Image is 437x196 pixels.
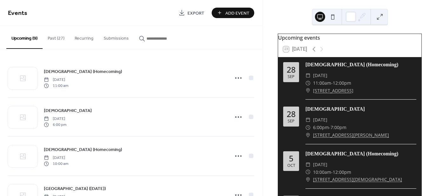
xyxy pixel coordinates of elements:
span: [GEOGRAPHIC_DATA] ([DATE]) [44,186,106,192]
span: [DATE] [313,161,327,168]
span: [DEMOGRAPHIC_DATA] (Homecoming) [44,69,122,75]
div: ​ [305,124,311,131]
div: [DEMOGRAPHIC_DATA] [305,105,416,113]
span: 11:00 am [44,83,68,88]
span: 6:00 pm [44,122,66,127]
span: Export [188,10,204,16]
a: [STREET_ADDRESS][PERSON_NAME] [313,131,389,139]
div: [DEMOGRAPHIC_DATA] (Homecoming) [305,61,416,69]
span: 12:00pm [333,168,351,176]
div: ​ [305,79,311,87]
a: [DEMOGRAPHIC_DATA] [44,107,92,114]
span: Add Event [225,10,249,16]
div: ​ [305,116,311,124]
div: Upcoming events [278,34,421,42]
button: Recurring [70,26,99,48]
div: ​ [305,87,311,95]
div: Sep [288,75,295,79]
a: [DEMOGRAPHIC_DATA] (Homecoming) [44,68,122,75]
button: Add Event [212,8,254,18]
div: 28 [287,66,296,74]
a: [STREET_ADDRESS][DEMOGRAPHIC_DATA] [313,176,402,183]
span: 10:00am [313,168,331,176]
a: [DEMOGRAPHIC_DATA] (Homecoming) [44,146,122,153]
span: 10:00 am [44,161,68,167]
span: Events [8,7,27,19]
div: ​ [305,131,311,139]
div: ​ [305,168,311,176]
span: [DATE] [313,116,327,124]
span: 7:00pm [331,124,346,131]
span: 6:00pm [313,124,329,131]
span: [DEMOGRAPHIC_DATA] (Homecoming) [44,147,122,153]
div: ​ [305,72,311,79]
div: 5 [289,154,293,162]
button: Upcoming (9) [6,26,43,49]
span: [DATE] [44,77,68,83]
span: [DATE] [44,116,66,122]
button: Past (27) [43,26,70,48]
button: Submissions [99,26,134,48]
span: - [331,79,333,87]
div: Sep [288,119,295,123]
span: [DEMOGRAPHIC_DATA] [44,108,92,114]
div: ​ [305,176,311,183]
span: 11:00am [313,79,331,87]
span: [DATE] [313,72,327,79]
span: - [329,124,331,131]
div: Oct [287,164,295,168]
span: 12:00pm [333,79,351,87]
a: [STREET_ADDRESS] [313,87,353,95]
div: 28 [287,110,296,118]
div: ​ [305,161,311,168]
a: Export [174,8,209,18]
div: [DEMOGRAPHIC_DATA] (Homecoming) [305,150,416,158]
span: [DATE] [44,155,68,161]
a: [GEOGRAPHIC_DATA] ([DATE]) [44,185,106,192]
span: - [331,168,333,176]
